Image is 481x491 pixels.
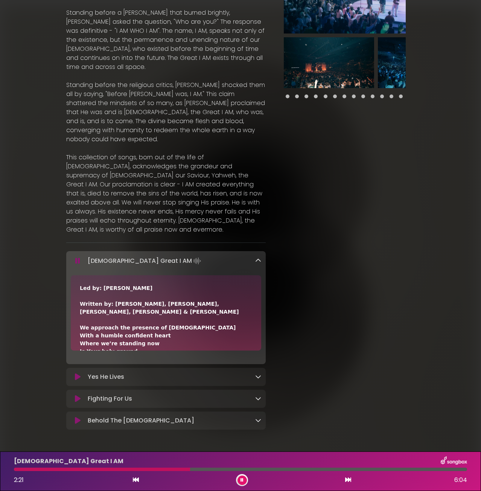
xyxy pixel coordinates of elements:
[88,416,194,425] p: Behold The [DEMOGRAPHIC_DATA]
[378,37,468,88] img: gTufBB9xTMeUqoSkXQIa
[88,372,124,381] p: Yes He Lives
[88,394,132,403] p: Fighting For Us
[66,81,266,144] p: Standing before the religious critics, [PERSON_NAME] shocked them all by saying, "Before [PERSON_...
[192,256,202,266] img: waveform4.gif
[88,256,202,266] p: [DEMOGRAPHIC_DATA] Great I AM
[66,8,266,72] p: Standing before a [PERSON_NAME] that burned brightly, [PERSON_NAME] asked the question, "Who are ...
[284,37,374,88] img: LQCBXbZlSEmSu9XS9bIf
[66,153,266,234] p: This collection of songs, born out of the life of [DEMOGRAPHIC_DATA], acknowledges the grandeur a...
[441,456,467,466] img: songbox-logo-white.png
[14,457,123,466] p: [DEMOGRAPHIC_DATA] Great I AM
